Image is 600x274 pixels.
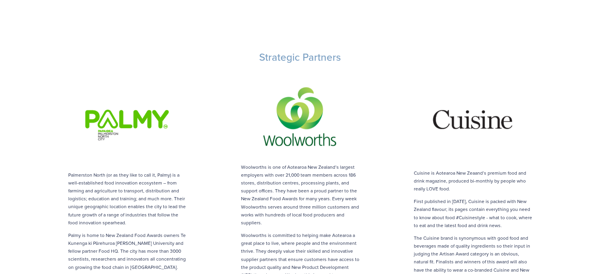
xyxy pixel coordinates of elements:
p: Woolworths is one of Aotearoa New Zealand’s largest employers with over 21,000 team members acros... [241,163,359,227]
h3: Strategic Partners [48,51,553,64]
p: Palmerston North (or as they like to call it, Palmy) is a well-established food innovation ecosys... [68,171,186,227]
p: First published in [DATE], Cuisine is packed with New Zealand flavour; its pages contain everythi... [413,198,532,229]
img: Cuisine.png [413,77,532,162]
p: Cuisine is Aotearoa New Zeaand’s premium food and drink magazine, produced bi-monthly by people w... [413,169,532,193]
p: Palmy is home to New Zealand Food Awards owners Te Kunenga ki Pūrehuroa [PERSON_NAME] University ... [68,231,186,271]
img: palmy.png [68,77,186,164]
